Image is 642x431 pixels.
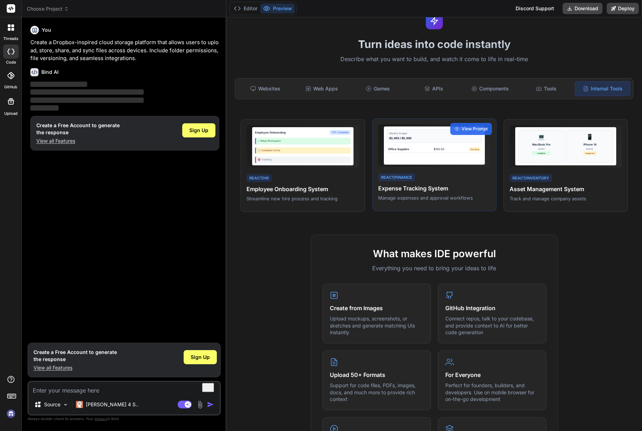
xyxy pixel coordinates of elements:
[255,130,286,135] div: Employee Onboarding
[36,122,120,136] h1: Create a Free Account to generate the response
[95,417,107,421] span: privacy
[76,401,83,408] img: Claude 4 Sonnet
[322,264,546,272] p: Everything you need to bring your ideas to life
[575,81,630,96] div: Internal Tools
[532,147,551,150] div: #A001
[6,59,16,65] label: code
[3,36,18,42] label: threads
[389,132,480,136] div: Monthly Budget
[510,174,552,182] div: React/Inventory
[510,195,622,202] p: Track and manage company assets
[378,195,491,201] p: Manage expenses and approval workflows
[294,81,349,96] div: Web Apps
[246,195,359,202] p: Streamline new hire process and tracking
[189,127,208,134] span: Sign Up
[445,382,539,403] p: Perfect for founders, builders, and developers. Use on mobile browser for on-the-go development
[30,105,59,111] span: ‌
[583,151,596,155] div: Assigned
[330,304,423,312] h4: Create from Images
[4,84,17,90] label: GitHub
[389,136,480,140] div: $2,450 / $5,000
[511,3,558,14] div: Discord Support
[586,132,593,141] div: 📱
[463,81,517,96] div: Components
[583,142,596,147] div: iPhone 14
[406,81,461,96] div: APIs
[510,185,622,193] h4: Asset Management System
[322,246,546,261] h2: What makes IDE powerful
[231,38,638,51] h1: Turn ideas into code instantly
[330,382,423,403] p: Support for code files, PDFs, images, docs, and much more to provide rich context
[238,81,293,96] div: Websites
[44,401,60,408] p: Source
[330,315,423,336] p: Upload mockups, screenshots, or sketches and generate matching UIs instantly
[29,382,220,395] textarea: To enrich screen reader interactions, please activate Accessibility in Grammarly extension settings
[378,184,491,193] h4: Expense Tracking System
[583,147,596,150] div: #A002
[5,408,17,420] img: signin
[469,147,481,151] div: Pending
[607,3,639,14] button: Deploy
[63,402,69,408] img: Pick Models
[30,89,144,95] span: ‌
[30,98,144,103] span: ‌
[255,147,350,154] div: 📋 Complete Forms
[196,401,204,409] img: attachment
[41,69,59,76] h6: Bind AI
[86,401,138,408] p: [PERSON_NAME] 4 S..
[532,142,551,147] div: MacBook Pro
[260,4,295,13] button: Preview
[255,138,350,144] div: ✓ Setup Workspace
[434,147,444,151] div: $125.50
[34,364,117,371] p: View all Features
[36,137,120,144] p: View all Features
[350,81,405,96] div: Games
[378,173,415,182] div: React/Finance
[27,5,69,12] span: Choose Project
[246,185,359,193] h4: Employee Onboarding System
[532,151,551,155] div: Available
[255,157,350,163] div: 🎯 Training
[191,354,210,361] span: Sign Up
[445,371,539,379] h4: For Everyone
[28,415,221,422] p: Always double-check its answers. Your in Bind
[207,401,214,408] img: icon
[246,174,272,182] div: React/HR
[231,55,638,64] p: Describe what you want to build, and watch it come to life in real-time
[445,304,539,312] h4: GitHub Integration
[30,39,219,63] p: Create a Dropbox-inspired cloud storage platform that allows users to upload, store, share, and s...
[231,4,260,13] button: Editor
[388,147,409,151] div: Office Supplies
[30,82,87,87] span: ‌
[462,126,488,132] span: View Prompt
[563,3,602,14] button: Download
[445,315,539,336] p: Connect repos, talk to your codebase, and provide context to AI for better code generation
[42,26,51,34] h6: You
[4,111,18,117] label: Upload
[538,132,545,141] div: 💻
[519,81,573,96] div: Tools
[34,349,117,363] h1: Create a Free Account to generate the response
[330,371,423,379] h4: Upload 50+ Formats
